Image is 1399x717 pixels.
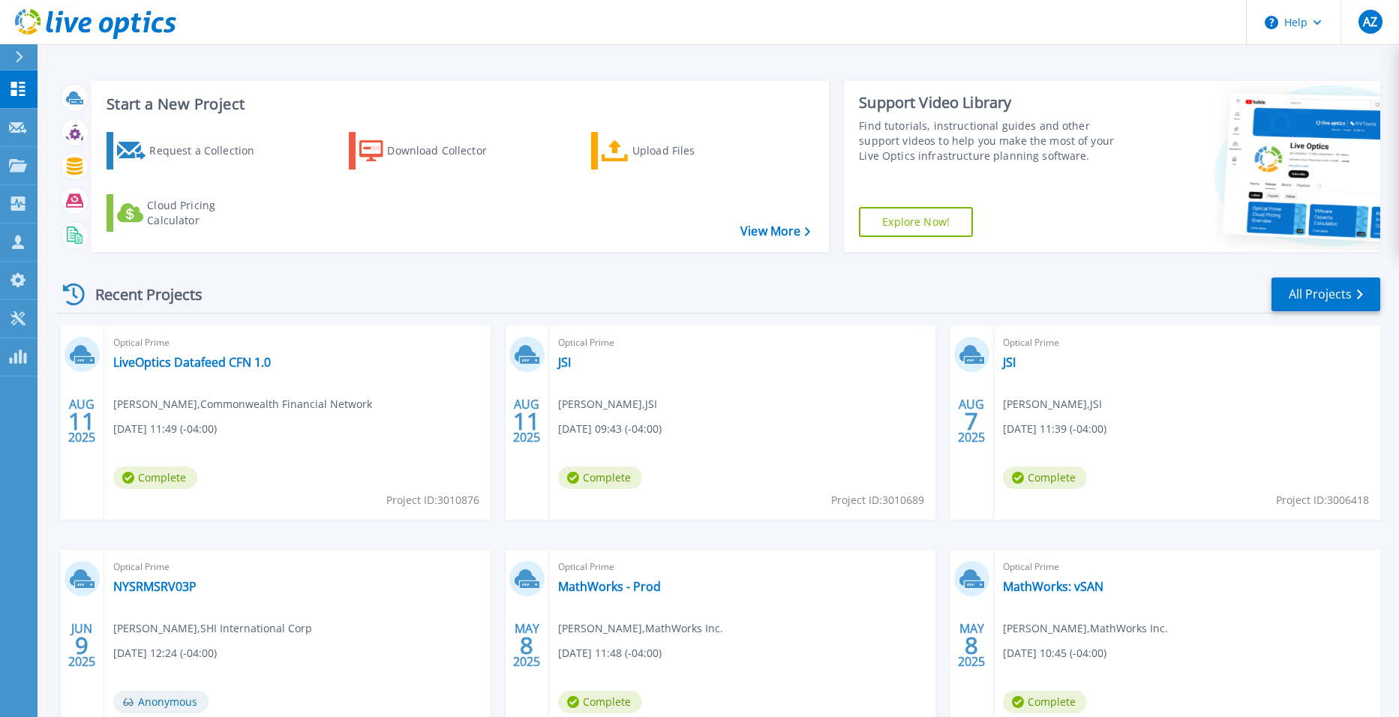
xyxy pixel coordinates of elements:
span: [DATE] 09:43 (-04:00) [558,421,662,437]
span: [DATE] 10:45 (-04:00) [1003,645,1106,661]
a: All Projects [1271,277,1380,311]
span: Project ID: 3010876 [386,492,479,508]
div: Find tutorials, instructional guides and other support videos to help you make the most of your L... [859,118,1132,163]
span: 8 [520,639,533,652]
span: Complete [1003,691,1087,713]
div: Download Collector [387,136,507,166]
a: Download Collector [349,132,516,169]
span: [PERSON_NAME] , MathWorks Inc. [558,620,723,637]
a: JSI [1003,355,1016,370]
span: [DATE] 12:24 (-04:00) [113,645,217,661]
div: Recent Projects [58,276,223,313]
span: Complete [558,466,642,489]
a: Request a Collection [107,132,274,169]
span: Complete [558,691,642,713]
div: AUG 2025 [512,394,541,448]
div: Upload Files [632,136,752,166]
span: Optical Prime [1003,334,1371,351]
span: Complete [113,466,197,489]
span: [DATE] 11:48 (-04:00) [558,645,662,661]
span: [DATE] 11:39 (-04:00) [1003,421,1106,437]
span: 8 [965,639,978,652]
a: MathWorks: vSAN [1003,579,1103,594]
div: JUN 2025 [68,618,96,673]
a: Cloud Pricing Calculator [107,194,274,232]
div: MAY 2025 [957,618,986,673]
span: 7 [965,415,978,427]
span: Optical Prime [558,559,926,575]
span: [PERSON_NAME] , Commonwealth Financial Network [113,396,372,412]
span: [DATE] 11:49 (-04:00) [113,421,217,437]
span: Optical Prime [113,559,482,575]
div: Cloud Pricing Calculator [147,198,267,228]
a: View More [740,224,810,238]
span: Anonymous [113,691,209,713]
span: 11 [68,415,95,427]
a: Upload Files [591,132,758,169]
span: Project ID: 3006418 [1276,492,1369,508]
div: Support Video Library [859,93,1132,112]
span: 11 [513,415,540,427]
span: Optical Prime [558,334,926,351]
div: AUG 2025 [68,394,96,448]
span: [PERSON_NAME] , SHI International Corp [113,620,312,637]
a: JSI [558,355,571,370]
span: Optical Prime [113,334,482,351]
span: [PERSON_NAME] , JSI [1003,396,1102,412]
span: [PERSON_NAME] , JSI [558,396,657,412]
div: MAY 2025 [512,618,541,673]
h3: Start a New Project [107,96,809,112]
div: AUG 2025 [957,394,986,448]
span: 9 [75,639,89,652]
a: NYSRMSRV03P [113,579,197,594]
span: AZ [1363,16,1377,28]
a: LiveOptics Datafeed CFN 1.0 [113,355,271,370]
a: Explore Now! [859,207,973,237]
div: Request a Collection [149,136,269,166]
span: Complete [1003,466,1087,489]
span: Project ID: 3010689 [831,492,924,508]
span: [PERSON_NAME] , MathWorks Inc. [1003,620,1168,637]
a: MathWorks - Prod [558,579,661,594]
span: Optical Prime [1003,559,1371,575]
